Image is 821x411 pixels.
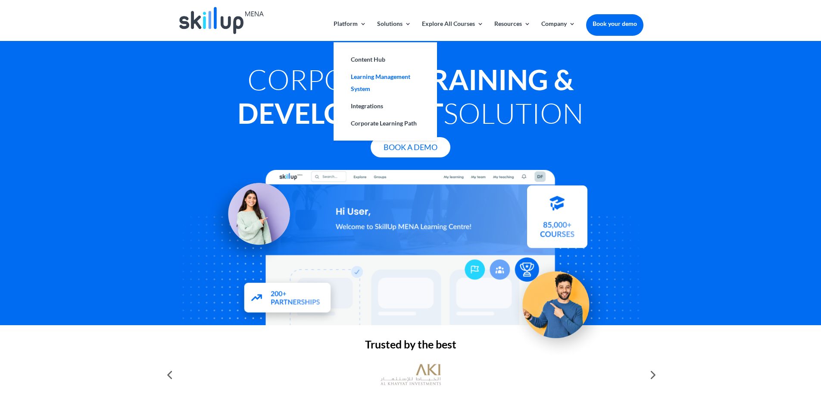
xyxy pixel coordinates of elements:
h1: Corporate Solution [178,63,643,134]
a: Explore All Courses [422,21,484,41]
a: Book A Demo [371,137,450,157]
h2: Trusted by the best [178,339,643,354]
img: Courses library - SkillUp MENA [527,189,587,252]
iframe: Chat Widget [778,370,821,411]
strong: Training & Development [237,63,574,130]
img: Partners - SkillUp Mena [234,274,340,324]
img: al khayyat investments logo [381,360,441,390]
img: Skillup Mena [179,7,264,34]
a: Learning Management System [342,68,428,97]
a: Content Hub [342,51,428,68]
a: Corporate Learning Path [342,115,428,132]
img: Upskill your workforce - SkillUp [508,253,611,355]
a: Company [541,21,575,41]
a: Platform [334,21,366,41]
a: Solutions [377,21,411,41]
a: Integrations [342,97,428,115]
img: Learning Management Solution - SkillUp [206,173,299,266]
a: Resources [494,21,531,41]
a: Book your demo [586,14,643,33]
